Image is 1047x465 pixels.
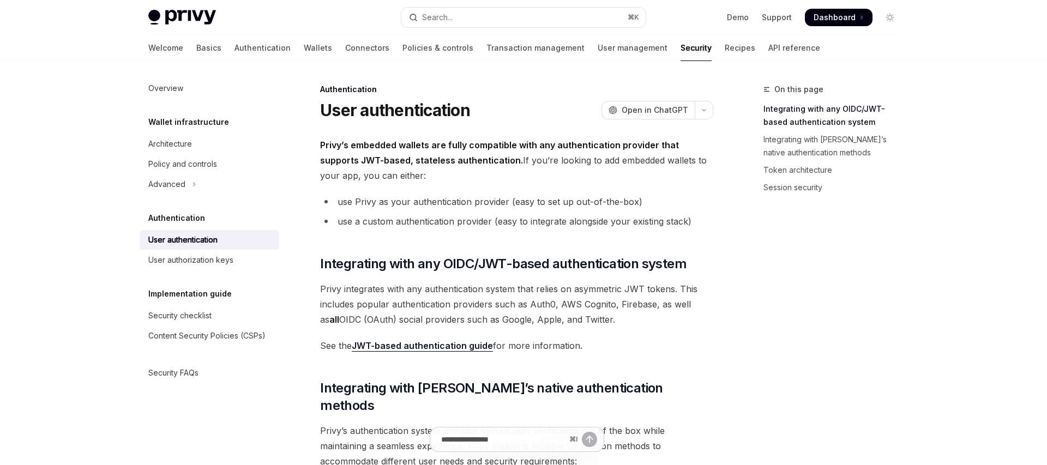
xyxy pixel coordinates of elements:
h5: Implementation guide [148,287,232,300]
a: Session security [763,179,907,196]
span: Privy integrates with any authentication system that relies on asymmetric JWT tokens. This includ... [320,281,713,327]
button: Toggle dark mode [881,9,899,26]
button: Send message [582,432,597,447]
a: Architecture [140,134,279,154]
a: Wallets [304,35,332,61]
a: Security checklist [140,306,279,325]
strong: Privy’s embedded wallets are fully compatible with any authentication provider that supports JWT-... [320,140,679,166]
a: Policies & controls [402,35,473,61]
h5: Wallet infrastructure [148,116,229,129]
button: Open in ChatGPT [601,101,695,119]
h5: Authentication [148,212,205,225]
a: Recipes [725,35,755,61]
a: Security FAQs [140,363,279,383]
button: Toggle Advanced section [140,174,279,194]
a: JWT-based authentication guide [352,340,493,352]
strong: all [329,314,339,325]
li: use a custom authentication provider (easy to integrate alongside your existing stack) [320,214,713,229]
a: User authentication [140,230,279,250]
a: Content Security Policies (CSPs) [140,326,279,346]
a: Integrating with [PERSON_NAME]’s native authentication methods [763,131,907,161]
span: On this page [774,83,823,96]
a: Integrating with any OIDC/JWT-based authentication system [763,100,907,131]
a: Support [762,12,792,23]
input: Ask a question... [441,427,565,451]
div: Security FAQs [148,366,198,379]
span: Integrating with [PERSON_NAME]’s native authentication methods [320,379,713,414]
a: Demo [727,12,749,23]
span: If you’re looking to add embedded wallets to your app, you can either: [320,137,713,183]
li: use Privy as your authentication provider (easy to set up out-of-the-box) [320,194,713,209]
img: light logo [148,10,216,25]
div: Search... [422,11,453,24]
div: Authentication [320,84,713,95]
span: Integrating with any OIDC/JWT-based authentication system [320,255,687,273]
a: Connectors [345,35,389,61]
div: Architecture [148,137,192,150]
a: API reference [768,35,820,61]
div: User authentication [148,233,218,246]
div: Content Security Policies (CSPs) [148,329,266,342]
div: Policy and controls [148,158,217,171]
a: Overview [140,78,279,98]
a: User management [598,35,667,61]
div: Advanced [148,178,185,191]
a: Token architecture [763,161,907,179]
a: Basics [196,35,221,61]
a: Policy and controls [140,154,279,174]
a: Security [681,35,712,61]
a: Authentication [234,35,291,61]
a: Dashboard [805,9,872,26]
div: Security checklist [148,309,212,322]
div: User authorization keys [148,253,233,267]
span: See the for more information. [320,338,713,353]
a: User authorization keys [140,250,279,270]
button: Open search [401,8,646,27]
span: ⌘ K [628,13,639,22]
h1: User authentication [320,100,470,120]
a: Transaction management [486,35,585,61]
a: Welcome [148,35,183,61]
div: Overview [148,82,183,95]
span: Open in ChatGPT [622,105,688,116]
span: Dashboard [814,12,856,23]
